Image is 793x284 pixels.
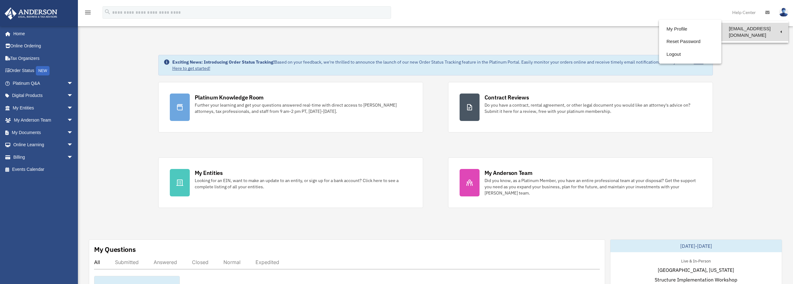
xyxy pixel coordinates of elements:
[115,259,139,265] div: Submitted
[485,169,533,177] div: My Anderson Team
[676,257,716,264] div: Live & In-Person
[4,52,83,65] a: Tax Organizers
[94,259,100,265] div: All
[658,266,734,274] span: [GEOGRAPHIC_DATA], [US_STATE]
[223,259,241,265] div: Normal
[67,77,79,90] span: arrow_drop_down
[4,89,83,102] a: Digital Productsarrow_drop_down
[448,82,713,132] a: Contract Reviews Do you have a contract, rental agreement, or other legal document you would like...
[67,151,79,164] span: arrow_drop_down
[172,59,275,65] strong: Exciting News: Introducing Order Status Tracking!
[485,94,529,101] div: Contract Reviews
[721,23,788,41] a: [EMAIL_ADDRESS][DOMAIN_NAME]
[195,169,223,177] div: My Entities
[4,40,83,52] a: Online Ordering
[67,126,79,139] span: arrow_drop_down
[172,59,704,71] a: Click Here to get started!
[4,102,83,114] a: My Entitiesarrow_drop_down
[36,66,50,75] div: NEW
[67,114,79,127] span: arrow_drop_down
[67,139,79,152] span: arrow_drop_down
[4,114,83,127] a: My Anderson Teamarrow_drop_down
[779,8,788,17] img: User Pic
[655,276,737,283] span: Structure Implementation Workshop
[104,8,111,15] i: search
[610,240,782,252] div: [DATE]-[DATE]
[659,35,721,48] a: Reset Password
[4,151,83,163] a: Billingarrow_drop_down
[659,48,721,61] a: Logout
[84,9,92,16] i: menu
[4,163,83,176] a: Events Calendar
[3,7,59,20] img: Anderson Advisors Platinum Portal
[4,65,83,77] a: Order StatusNEW
[4,139,83,151] a: Online Learningarrow_drop_down
[158,157,423,208] a: My Entities Looking for an EIN, want to make an update to an entity, or sign up for a bank accoun...
[195,94,264,101] div: Platinum Knowledge Room
[659,23,721,36] a: My Profile
[4,126,83,139] a: My Documentsarrow_drop_down
[67,89,79,102] span: arrow_drop_down
[4,27,79,40] a: Home
[67,102,79,114] span: arrow_drop_down
[485,177,701,196] div: Did you know, as a Platinum Member, you have an entire professional team at your disposal? Get th...
[195,177,412,190] div: Looking for an EIN, want to make an update to an entity, or sign up for a bank account? Click her...
[172,59,708,71] div: Based on your feedback, we're thrilled to announce the launch of our new Order Status Tracking fe...
[154,259,177,265] div: Answered
[4,77,83,89] a: Platinum Q&Aarrow_drop_down
[485,102,701,114] div: Do you have a contract, rental agreement, or other legal document you would like an attorney's ad...
[94,245,136,254] div: My Questions
[192,259,208,265] div: Closed
[84,11,92,16] a: menu
[448,157,713,208] a: My Anderson Team Did you know, as a Platinum Member, you have an entire professional team at your...
[256,259,279,265] div: Expedited
[158,82,423,132] a: Platinum Knowledge Room Further your learning and get your questions answered real-time with dire...
[195,102,412,114] div: Further your learning and get your questions answered real-time with direct access to [PERSON_NAM...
